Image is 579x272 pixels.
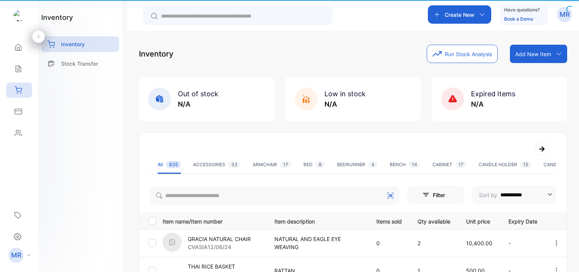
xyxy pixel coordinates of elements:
p: MR [560,10,570,19]
button: Sort by [472,186,556,204]
div: CABINET [432,161,466,168]
h1: inventory [41,12,73,23]
p: Unit price [466,216,493,225]
p: 0 [376,239,402,247]
p: - [508,239,537,247]
a: Stock Transfer [41,56,119,71]
a: Inventory [41,36,119,52]
span: 10,400.00 [466,240,492,246]
p: Have questions? [504,6,540,14]
p: Stock Transfer [61,60,98,68]
span: Expired Items [471,90,515,98]
p: CVASIA12/06/24 [188,243,251,251]
div: BENCH [390,161,420,168]
span: Out of stock [178,90,218,98]
div: CANDLE HOLDER [479,161,531,168]
p: NATURAL AND EAGLE EYE WEAVING [274,235,361,251]
img: item [163,233,182,252]
p: MR [11,250,21,260]
button: MR [557,5,572,24]
p: GRACIA NATURAL CHAIR [188,235,251,243]
p: Inventory [61,40,85,48]
p: Inventory [139,48,173,60]
div: All [158,161,181,168]
span: 17 [455,161,466,168]
p: Add New Item [515,50,551,58]
span: 14 [409,161,420,168]
div: BEDRUNNER [337,161,377,168]
span: 33 [228,161,240,168]
div: ARMCHAIR [253,161,291,168]
p: 2 [418,239,450,247]
span: 8 [316,161,325,168]
p: Qty available [418,216,450,225]
p: Item name/Item number [163,216,265,225]
iframe: LiveChat chat widget [547,240,579,272]
p: Expiry Date [508,216,537,225]
p: Item description [274,216,361,225]
div: BED [303,161,325,168]
p: N/A [471,99,515,109]
span: 4 [368,161,377,168]
button: Create New [428,5,491,24]
span: 17 [280,161,291,168]
button: Run Stock Analysis [427,45,498,63]
span: Low in stock [324,90,366,98]
p: THAI RICE BASKET [188,262,235,270]
span: 835 [166,161,181,168]
div: ACCESSORIES [193,161,240,168]
p: Items sold [376,216,402,225]
img: logo [13,10,25,21]
p: Sort by [479,191,497,199]
span: 15 [520,161,531,168]
a: Book a Demo [504,16,533,22]
p: N/A [324,99,366,109]
p: Create New [445,11,474,19]
p: N/A [178,99,218,109]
